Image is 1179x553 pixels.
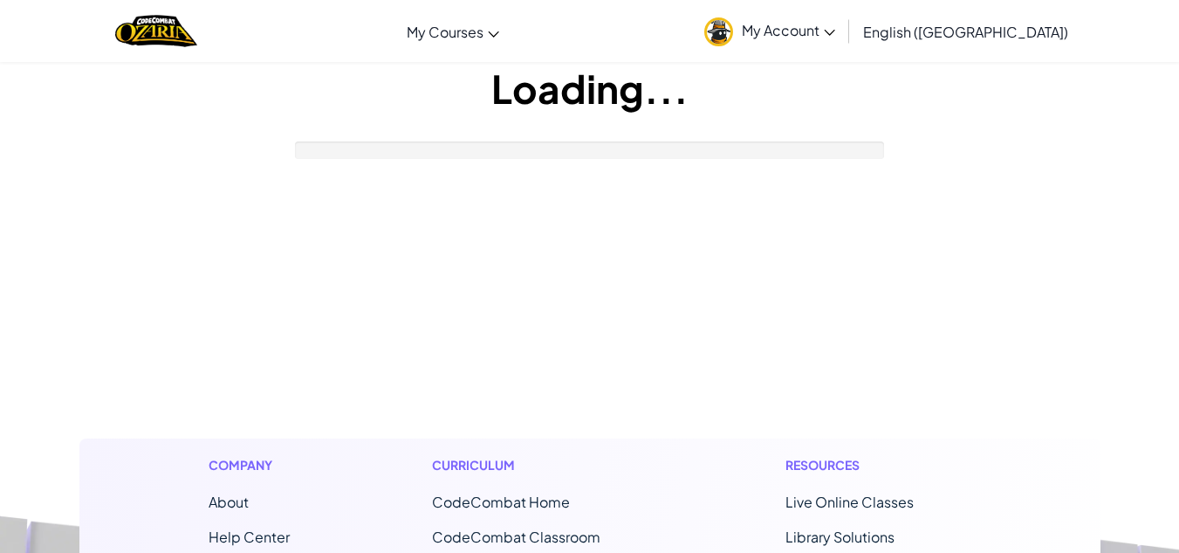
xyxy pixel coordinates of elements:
h1: Curriculum [432,456,643,474]
span: English ([GEOGRAPHIC_DATA]) [863,23,1068,41]
a: My Courses [398,8,508,55]
a: Help Center [209,528,290,546]
span: CodeCombat Home [432,493,570,511]
a: Library Solutions [785,528,895,546]
img: Home [115,13,196,49]
a: CodeCombat Classroom [432,528,600,546]
h1: Resources [785,456,971,474]
a: Ozaria by CodeCombat logo [115,13,196,49]
a: About [209,493,249,511]
img: avatar [704,17,733,46]
a: English ([GEOGRAPHIC_DATA]) [854,8,1077,55]
h1: Company [209,456,290,474]
a: Live Online Classes [785,493,914,511]
span: My Account [742,21,835,39]
a: My Account [696,3,844,59]
span: My Courses [407,23,483,41]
